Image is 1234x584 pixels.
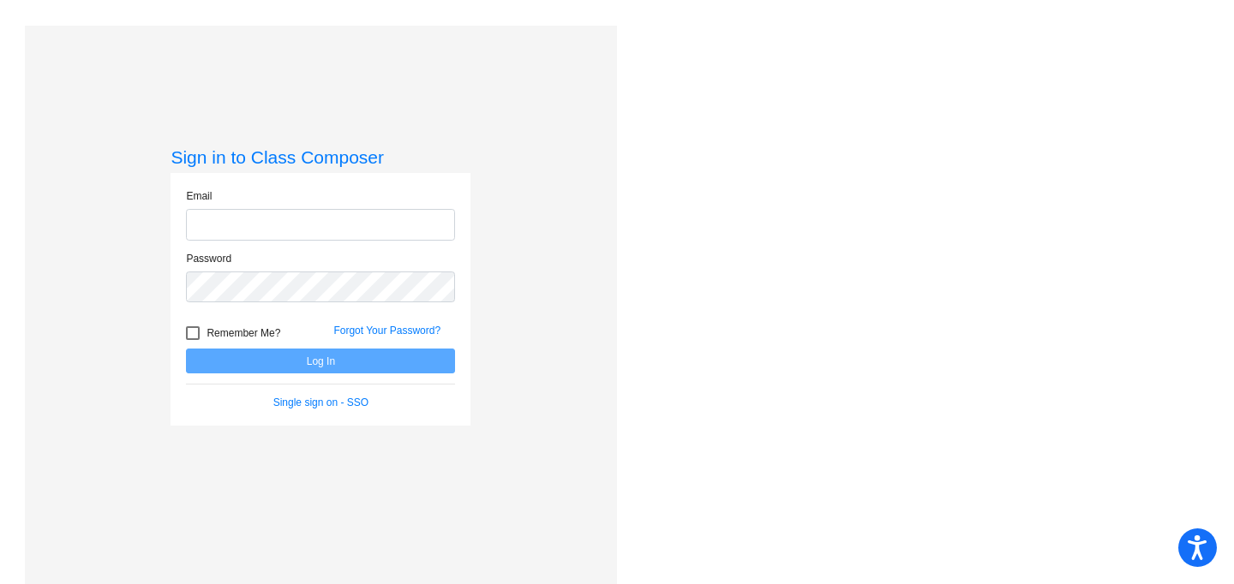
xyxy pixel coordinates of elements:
[333,325,440,337] a: Forgot Your Password?
[186,349,455,373] button: Log In
[186,188,212,204] label: Email
[186,251,231,266] label: Password
[171,146,470,168] h3: Sign in to Class Composer
[273,396,368,408] a: Single sign on - SSO
[207,323,280,343] span: Remember Me?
